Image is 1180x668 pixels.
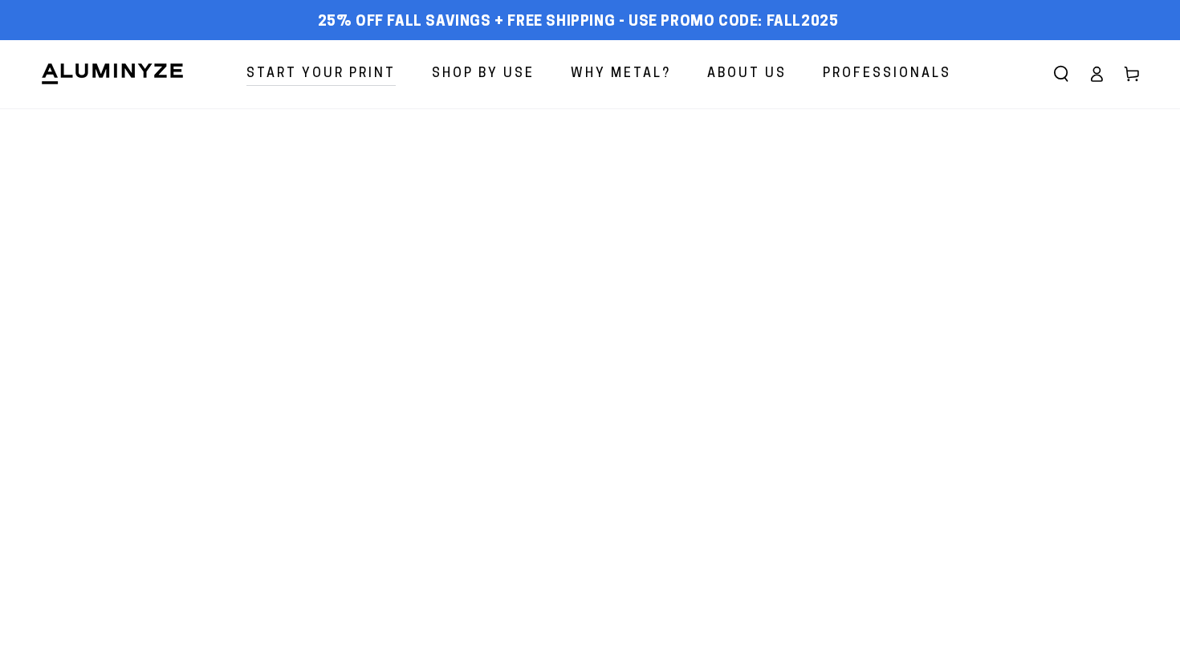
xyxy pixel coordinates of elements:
a: Why Metal? [559,53,683,96]
span: Why Metal? [571,63,671,86]
span: Professionals [823,63,951,86]
summary: Search our site [1044,56,1079,92]
span: Shop By Use [432,63,535,86]
a: Start Your Print [234,53,408,96]
span: About Us [707,63,787,86]
a: About Us [695,53,799,96]
span: Start Your Print [246,63,396,86]
a: Professionals [811,53,963,96]
span: 25% off FALL Savings + Free Shipping - Use Promo Code: FALL2025 [318,14,839,31]
img: Aluminyze [40,62,185,86]
a: Shop By Use [420,53,547,96]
